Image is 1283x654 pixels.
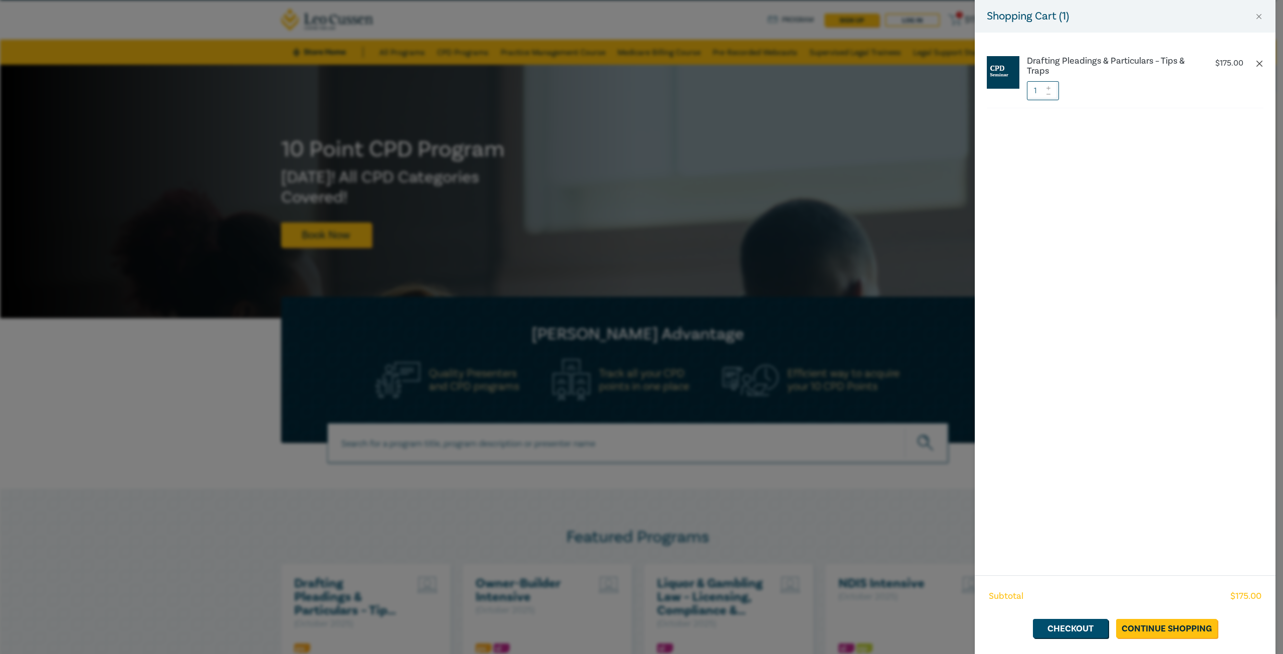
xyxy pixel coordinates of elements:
[989,590,1023,603] span: Subtotal
[987,56,1019,89] img: CPD%20Seminar.jpg
[1116,619,1217,638] a: Continue Shopping
[1254,12,1263,21] button: Close
[1033,619,1108,638] a: Checkout
[1027,56,1193,76] a: Drafting Pleadings & Particulars – Tips & Traps
[1027,81,1059,100] input: 1
[987,8,1069,25] h5: Shopping Cart ( 1 )
[1215,59,1243,68] p: $ 175.00
[1230,590,1261,603] span: $ 175.00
